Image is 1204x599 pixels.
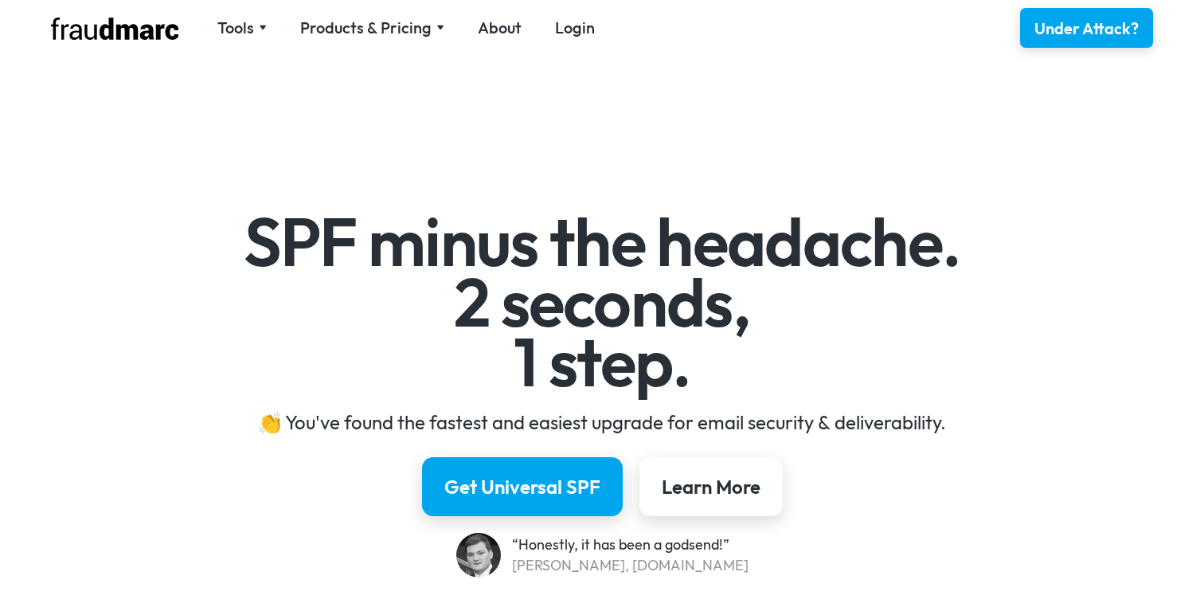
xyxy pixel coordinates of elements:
h1: SPF minus the headache. 2 seconds, 1 step. [140,212,1065,393]
div: Learn More [662,474,760,499]
a: Learn More [639,457,783,516]
div: Tools [217,17,254,39]
a: Under Attack? [1020,8,1153,48]
a: Login [555,17,595,39]
div: Products & Pricing [300,17,432,39]
div: “Honestly, it has been a godsend!” [512,534,749,555]
div: Products & Pricing [300,17,444,39]
a: About [478,17,522,39]
div: Get Universal SPF [444,474,600,499]
div: Tools [217,17,267,39]
a: Get Universal SPF [422,457,623,516]
div: 👏 You've found the fastest and easiest upgrade for email security & deliverability. [140,409,1065,435]
div: Under Attack? [1034,18,1139,40]
div: [PERSON_NAME], [DOMAIN_NAME] [512,555,749,576]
